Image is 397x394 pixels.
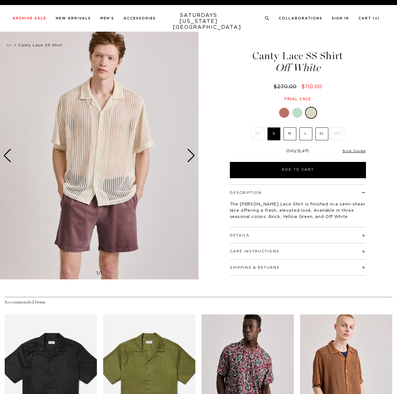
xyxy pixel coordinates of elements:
div: Previous slide [3,149,12,163]
div: Only Left [230,149,366,154]
label: XL [315,127,328,140]
span: 2 [297,149,300,153]
a: Size Guide [342,149,366,153]
a: Collaborations [279,17,322,20]
a: All [6,43,12,47]
a: Accessories [124,17,156,20]
div: Final sale [229,96,367,102]
a: Cart (0) [358,17,380,20]
span: 1 [100,271,102,276]
span: Off White [229,63,367,73]
h1: Canty Lace SS Shirt [229,51,367,73]
a: SATURDAYS[US_STATE][GEOGRAPHIC_DATA] [173,13,225,30]
span: 1 [96,271,98,276]
label: S [267,127,280,140]
a: New Arrivals [56,17,91,20]
del: $270.00 [273,84,299,89]
button: Care Instructions [230,250,279,253]
h4: Recommended Items [5,300,392,305]
a: Sign In [332,17,349,20]
label: M [283,127,296,140]
div: Next slide [187,149,195,163]
button: Add to Cart [230,162,366,178]
button: Details [230,234,250,237]
label: L [299,127,312,140]
button: Shipping & Returns [230,266,280,269]
a: Archive Sale [13,17,46,20]
span: Canty Lace SS Shirt [18,43,62,47]
p: The [PERSON_NAME] Lace Shirt is finished in a semi-sheer lace offering a fresh, elevated look. Av... [230,201,366,220]
a: Men's [100,17,114,20]
span: $110.00 [301,84,322,89]
button: Description [230,191,262,194]
small: 0 [375,17,378,20]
